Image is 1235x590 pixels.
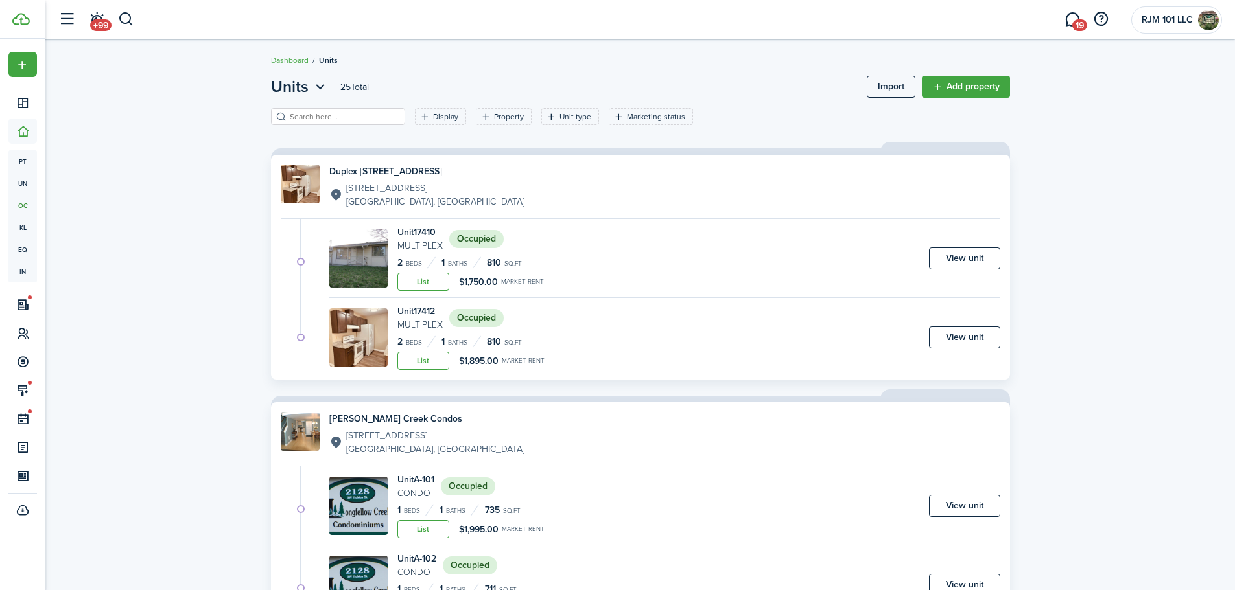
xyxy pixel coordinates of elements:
small: Condo [397,486,434,500]
small: Market rent [502,526,545,532]
header-page-total: 25 Total [340,80,369,94]
span: $1,995.00 [459,523,499,536]
small: Multiplex [397,318,443,332]
span: 19 [1072,19,1087,31]
small: Baths [448,339,467,346]
button: Units [271,75,329,98]
span: +99 [90,19,112,31]
img: Unit avatar [329,229,388,288]
img: Unit avatar [329,477,388,535]
span: 810 [487,335,501,348]
a: List [397,520,449,538]
filter-tag: Open filter [476,108,532,125]
button: Open menu [8,52,37,77]
status: Occupied [449,230,504,248]
status: Occupied [449,309,504,327]
span: 1 [441,335,445,348]
status: Occupied [443,556,497,574]
a: un [8,172,37,194]
filter-tag: Open filter [541,108,599,125]
small: sq.ft [503,508,521,514]
span: 735 [485,503,500,517]
a: View unit [929,326,1000,348]
a: Dashboard [271,54,309,66]
p: [GEOGRAPHIC_DATA], [GEOGRAPHIC_DATA] [346,442,524,456]
a: List [397,273,449,291]
a: kl [8,216,37,238]
a: in [8,260,37,282]
a: eq [8,238,37,260]
img: TenantCloud [12,13,30,25]
span: $1,895.00 [459,354,499,368]
p: [STREET_ADDRESS] [346,429,524,442]
span: Units [271,75,309,98]
span: 2 [397,256,403,269]
img: Unit avatar [329,308,388,367]
span: 2 [397,335,403,348]
span: 1 [397,503,401,517]
span: 1 [441,256,445,269]
small: Baths [446,508,465,514]
p: [GEOGRAPHIC_DATA], [GEOGRAPHIC_DATA] [346,195,524,209]
filter-tag: Open filter [415,108,466,125]
small: Baths [448,260,467,267]
small: Beds [406,339,422,346]
span: $1,750.00 [459,275,498,289]
small: sq.ft [504,339,522,346]
input: Search here... [287,111,401,123]
img: Property avatar [281,165,320,203]
filter-tag-label: Marketing status [627,111,685,122]
a: View unit [929,495,1000,517]
a: Add property [922,76,1010,98]
button: Search [118,8,134,30]
span: 810 [487,256,501,269]
img: Property avatar [281,412,320,451]
filter-tag-label: Property [494,111,524,122]
h4: [PERSON_NAME] Creek Condos [329,412,524,425]
small: Market rent [501,278,544,285]
button: Open sidebar [54,7,79,32]
button: Open resource center [1090,8,1112,30]
h4: Unit A-102 [397,552,436,565]
a: Messaging [1060,3,1085,36]
a: List [397,352,449,370]
h4: Unit A-101 [397,473,434,486]
filter-tag-label: Display [433,111,458,122]
filter-tag-label: Unit type [559,111,591,122]
span: 1 [440,503,443,517]
p: [STREET_ADDRESS] [346,181,524,195]
span: Units [319,54,338,66]
small: Condo [397,565,436,579]
a: Property avatar[PERSON_NAME] Creek Condos[STREET_ADDRESS][GEOGRAPHIC_DATA], [GEOGRAPHIC_DATA] [281,412,1000,456]
a: Property avatarDuplex [STREET_ADDRESS][STREET_ADDRESS][GEOGRAPHIC_DATA], [GEOGRAPHIC_DATA] [281,165,1000,209]
button: Open menu [271,75,329,98]
a: View unit [929,247,1000,269]
small: Beds [406,260,422,267]
span: RJM 101 LLC [1141,16,1193,25]
h4: Unit 17412 [397,304,443,318]
a: pt [8,150,37,172]
a: Notifications [84,3,109,36]
img: RJM 101 LLC [1198,10,1219,30]
small: sq.ft [504,260,522,267]
filter-tag: Open filter [609,108,693,125]
small: Beds [404,508,420,514]
status: Occupied [441,477,495,495]
small: Multiplex [397,239,443,253]
a: oc [8,194,37,216]
small: Market rent [502,357,545,364]
h4: Unit 17410 [397,225,443,239]
h4: Duplex [STREET_ADDRESS] [329,165,524,178]
a: Import [867,76,915,98]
